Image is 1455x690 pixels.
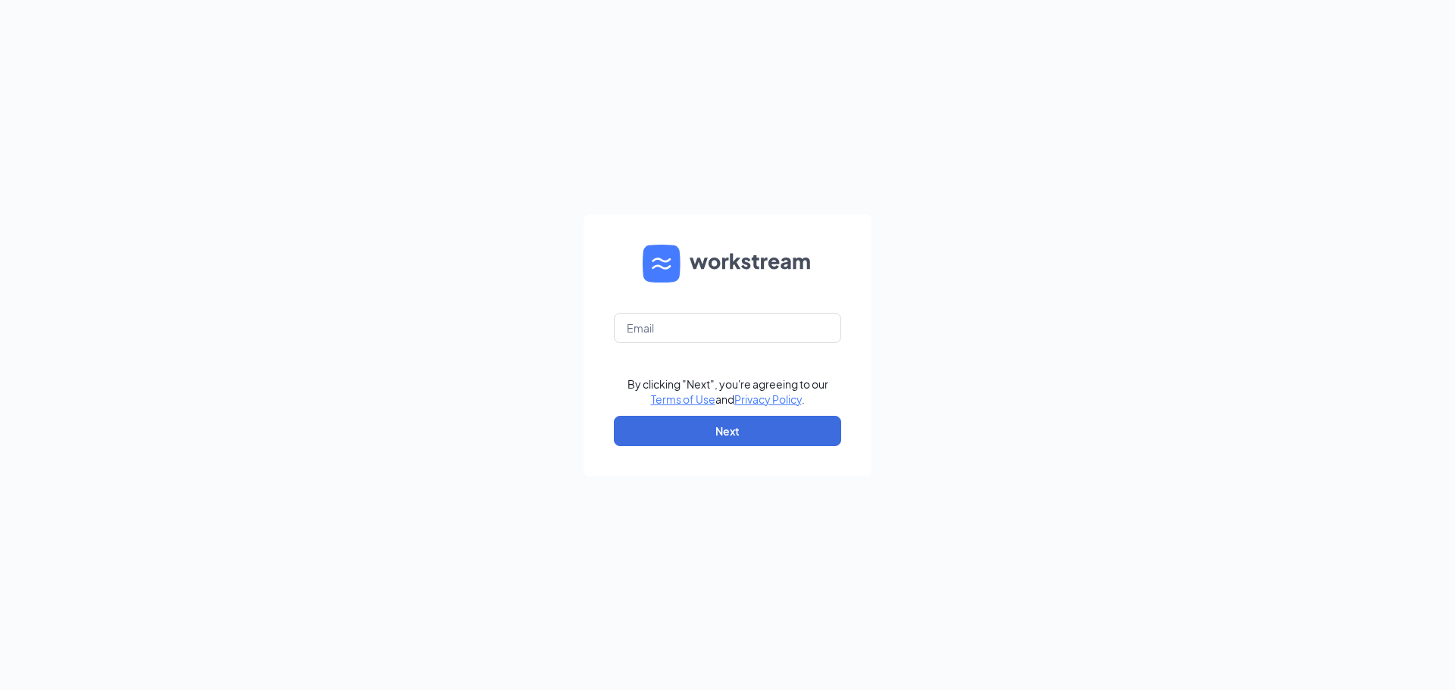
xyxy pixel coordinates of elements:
img: WS logo and Workstream text [643,245,812,283]
input: Email [614,313,841,343]
button: Next [614,416,841,446]
div: By clicking "Next", you're agreeing to our and . [627,376,828,407]
a: Terms of Use [651,392,715,406]
a: Privacy Policy [734,392,802,406]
